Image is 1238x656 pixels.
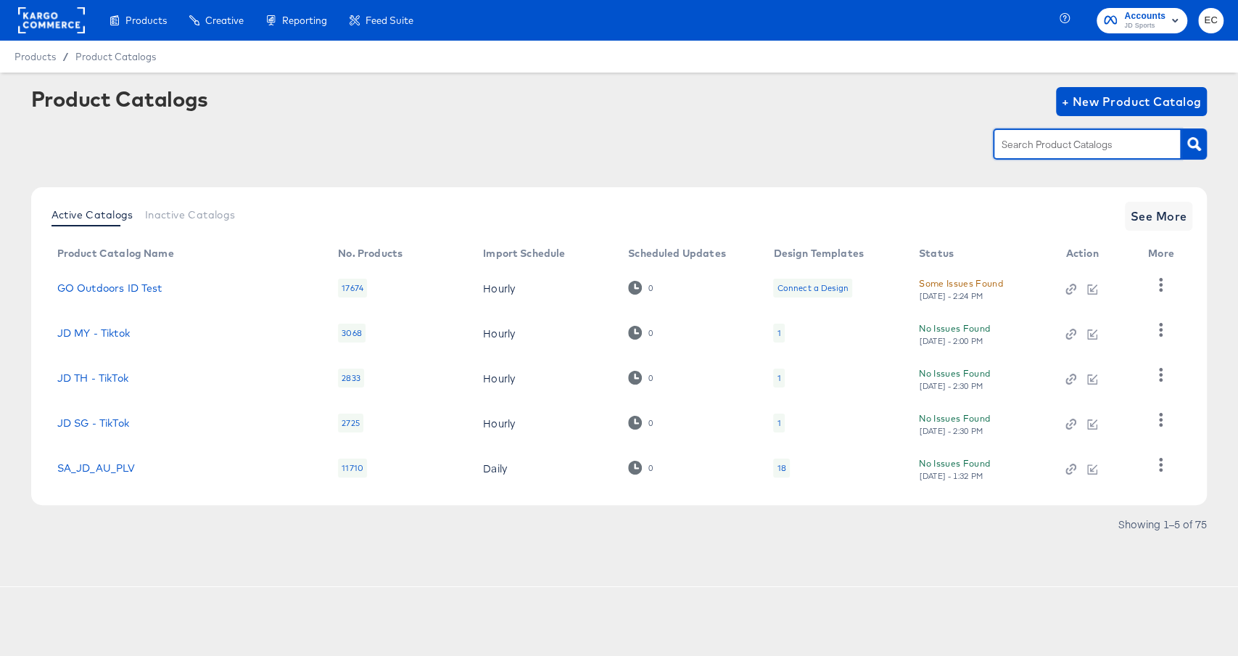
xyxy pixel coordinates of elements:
div: No. Products [338,247,403,259]
div: 0 [648,373,653,383]
div: 0 [628,461,653,475]
div: 17674 [338,279,367,298]
span: Inactive Catalogs [145,209,236,221]
span: Products [15,51,56,62]
button: + New Product Catalog [1056,87,1208,116]
button: Some Issues Found[DATE] - 2:24 PM [919,276,1003,301]
div: 0 [648,463,653,473]
th: Status [907,242,1055,266]
span: JD Sports [1124,20,1165,32]
span: Feed Suite [366,15,413,26]
div: 18 [777,462,785,474]
div: Product Catalog Name [57,247,174,259]
td: Hourly [471,266,616,311]
th: More [1136,242,1192,266]
th: Action [1054,242,1136,266]
button: AccountsJD Sports [1097,8,1187,33]
div: 1 [777,417,780,429]
span: Products [125,15,167,26]
div: Showing 1–5 of 75 [1117,519,1207,529]
div: 2725 [338,414,363,432]
div: Product Catalogs [31,87,208,110]
span: Creative [205,15,244,26]
span: Reporting [282,15,327,26]
input: Search Product Catalogs [999,136,1153,153]
td: Hourly [471,401,616,446]
div: 0 [628,371,653,385]
div: 3068 [338,324,366,343]
div: Connect a Design [777,282,848,294]
a: SA_JD_AU_PLV [57,462,136,474]
div: 0 [628,281,653,295]
div: [DATE] - 2:24 PM [919,291,984,301]
td: Daily [471,446,616,491]
a: JD MY - Tiktok [57,327,130,339]
span: Active Catalogs [51,209,133,221]
div: Design Templates [773,247,863,259]
div: 1 [777,372,780,384]
a: GO Outdoors ID Test [57,282,162,294]
button: EC [1198,8,1223,33]
div: 0 [648,283,653,293]
span: / [56,51,75,62]
div: Connect a Design [773,279,851,298]
button: See More [1125,202,1193,231]
div: 0 [648,418,653,428]
div: Scheduled Updates [628,247,726,259]
a: JD SG - TikTok [57,417,129,429]
div: 18 [773,459,789,477]
div: Import Schedule [483,247,565,259]
div: Some Issues Found [919,276,1003,291]
div: 1 [773,369,784,388]
div: 0 [628,416,653,430]
span: Accounts [1124,9,1165,24]
div: 1 [773,324,784,343]
div: 1 [773,414,784,432]
td: Hourly [471,311,616,356]
div: 11710 [338,459,367,477]
div: 0 [628,326,653,340]
div: 0 [648,328,653,338]
span: EC [1204,12,1218,29]
td: Hourly [471,356,616,401]
div: 2833 [338,369,364,388]
span: See More [1131,206,1187,226]
span: + New Product Catalog [1062,91,1202,112]
a: Product Catalogs [75,51,156,62]
a: JD TH - TikTok [57,372,128,384]
div: 1 [777,327,780,339]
